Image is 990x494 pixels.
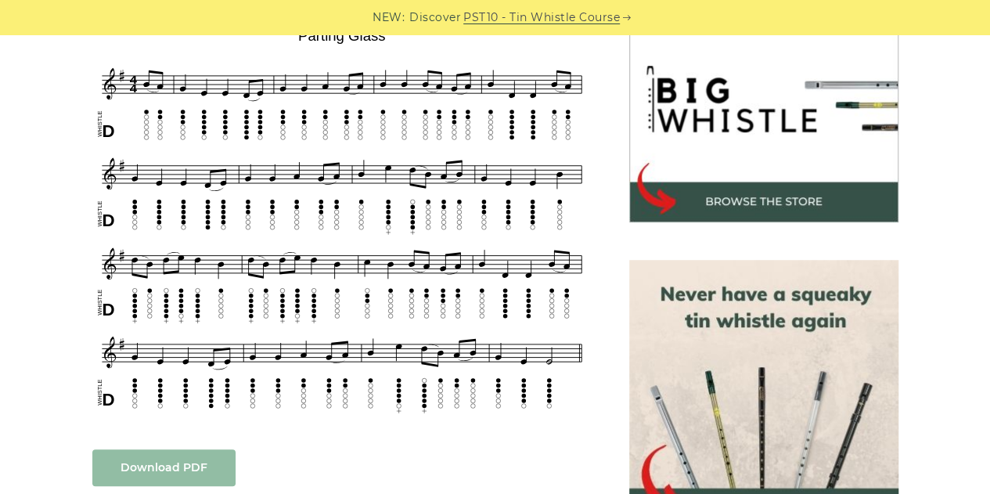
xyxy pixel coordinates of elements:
img: Parting Glass Tin Whistle Tab & Sheet Music [92,22,592,417]
span: NEW: [373,9,405,27]
a: Download PDF [92,449,236,486]
a: PST10 - Tin Whistle Course [463,9,620,27]
span: Discover [409,9,461,27]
